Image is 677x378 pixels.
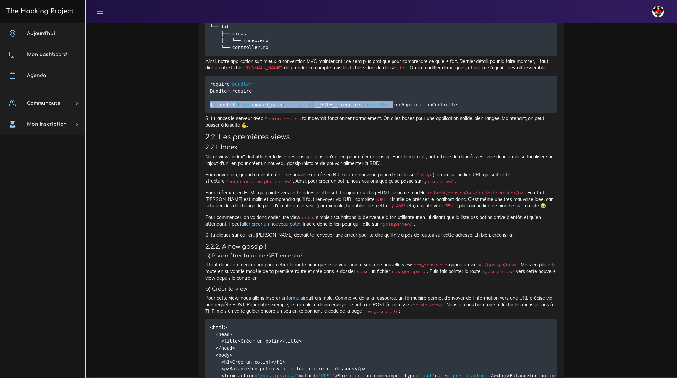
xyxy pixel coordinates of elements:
[263,116,300,122] code: $ rerun rackup
[481,268,516,275] code: /gossips/new/
[379,221,414,228] code: /gossips/new/
[205,295,557,315] p: Pour cette view, nous allons insérer un ultra simple. Comme vu dans la ressource, un formulaire p...
[390,268,427,275] code: new_gossip.erb
[230,366,249,371] span: Balance
[355,268,370,275] code: views
[216,102,218,107] span: .
[213,102,215,107] span: :
[4,8,74,15] h3: The Hacking Project
[402,102,460,107] span: ApplicationController
[274,359,277,364] span: /
[268,359,271,364] span: !
[205,144,557,151] h4: 2.2.1. Index
[205,214,557,228] p: Pour commencer, on va donc coder une view simple : souhaitons la bienvenue à ton utilisateur en l...
[205,133,557,141] h3: 2.2. Les premières views
[218,345,221,351] span: /
[415,172,433,178] code: Gossip
[332,366,335,371] span: -
[483,262,518,268] code: /gossips/new/
[205,286,557,292] h5: b) Créer la view
[205,189,557,209] p: Pour créer un lien HTML qui pointe vers cette adresse, il te suffit d'ajouter un tag HTML selon c...
[205,253,557,259] h5: a) Paramétrer la route GET en entrée
[375,196,390,203] code: [URL]
[282,338,285,344] span: /
[230,81,255,86] span: 'bundler'
[205,115,557,128] p: Si tu lances le serveur avec , tout devrait fonctionner normalement. On a les bases pour une appl...
[225,178,293,185] code: /nom_classe_au_pluriel/new/
[210,88,230,93] span: Bundler
[205,261,557,282] p: Il faut donc commencer par paramétrer la route pour que le serveur pointe vers une nouvelle view ...
[27,31,55,36] span: Aujourd'hui
[409,302,444,308] code: /gossips/new/
[389,203,407,209] code: -p 4567
[238,102,249,107] span: File
[210,80,462,108] code: require require $ unshift expand_path __FILE__ require run
[27,101,60,106] span: Communauté
[287,295,308,301] a: formulaire
[652,6,664,17] img: avatar
[313,102,315,107] span: ,
[285,102,313,107] span: "./../lib"
[244,65,284,71] code: [DOMAIN_NAME]
[241,221,300,227] a: aller créer un nouveau potin
[205,58,557,71] p: Ainsi, notre application suit mieux la convention MVC maintenant : ce sera plus pratique pour com...
[205,171,557,185] p: Par convention, quand on veut créer une nouvelle entrée en BDD (ici, un nouveau potin de la class...
[241,338,246,344] span: Cr
[300,214,316,221] code: index
[443,203,455,209] code: 9292
[232,359,238,364] span: Cr
[205,232,557,238] p: Si tu cliques sur ce lien, [PERSON_NAME] devrait te renvoyer une erreur pour te dire qu'il n'y a ...
[205,153,557,167] p: Notre view "index" doit afficher la liste des gossips, ainsi qu'un lien pour créer un gossip. Pou...
[360,102,393,107] span: 'controller'
[27,52,67,57] span: Mon dashboard
[398,65,407,71] code: lib
[249,102,252,107] span: .
[205,243,557,250] h4: 2.2.2. A new gossip !
[27,73,46,78] span: Agenda
[357,366,360,371] span: /
[362,309,399,315] code: new_gossip.erb
[412,262,449,268] code: new_gossip.erb
[282,102,285,107] span: (
[230,88,232,93] span: .
[338,102,340,107] span: )
[27,122,67,127] span: Mon inscription
[426,190,525,196] code: <a href="/gossips/new/">le texte du lien</a>
[421,178,455,185] code: gossips/new/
